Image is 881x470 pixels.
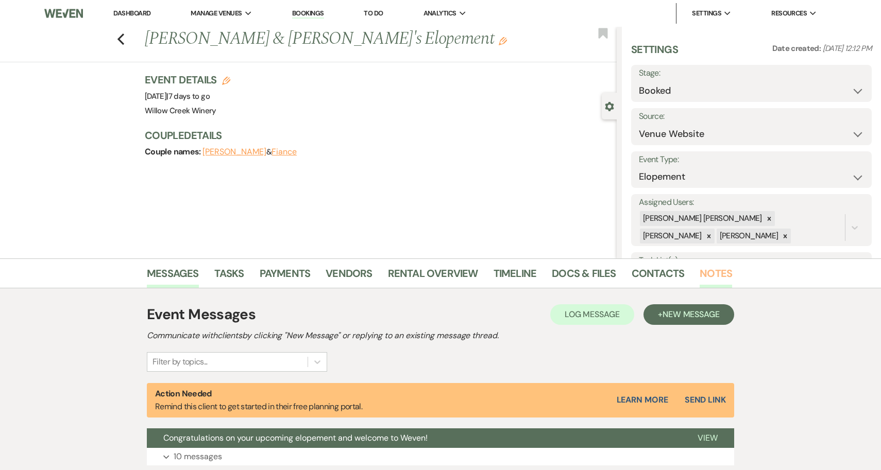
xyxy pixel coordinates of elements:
span: View [698,432,718,443]
p: Remind this client to get started in their free planning portal. [155,387,362,413]
a: Timeline [494,265,537,288]
label: Task List(s): [639,253,864,268]
h1: Event Messages [147,304,256,325]
h2: Communicate with clients by clicking "New Message" or replying to an existing message thread. [147,329,734,342]
button: Congratulations on your upcoming elopement and welcome to Weven! [147,428,681,448]
div: [PERSON_NAME] [PERSON_NAME] [640,211,764,226]
span: Log Message [565,309,620,320]
strong: Action Needed [155,388,212,399]
a: Messages [147,265,199,288]
a: Rental Overview [388,265,478,288]
span: Willow Creek Winery [145,106,216,116]
button: Send Link [685,396,726,404]
span: Manage Venues [191,8,242,19]
label: Source: [639,109,864,124]
h3: Settings [631,42,678,65]
h3: Event Details [145,73,230,87]
img: Weven Logo [44,3,83,24]
label: Assigned Users: [639,195,864,210]
span: Congratulations on your upcoming elopement and welcome to Weven! [163,432,428,443]
label: Event Type: [639,152,864,167]
h1: [PERSON_NAME] & [PERSON_NAME]'s Elopement [145,27,518,51]
label: Stage: [639,66,864,81]
a: Tasks [214,265,244,288]
span: Couple names: [145,146,202,157]
span: Resources [771,8,807,19]
a: Payments [260,265,311,288]
button: Close lead details [605,101,614,111]
button: +New Message [643,304,734,325]
a: To Do [364,9,383,18]
button: [PERSON_NAME] [202,148,266,156]
div: Filter by topics... [153,356,208,368]
p: 10 messages [174,450,222,463]
span: | [166,91,210,101]
a: Vendors [326,265,372,288]
button: Log Message [550,304,634,325]
button: View [681,428,734,448]
a: Dashboard [113,9,150,18]
span: Date created: [772,43,823,54]
button: 10 messages [147,448,734,465]
div: [PERSON_NAME] [717,229,780,243]
a: Docs & Files [552,265,616,288]
button: Edit [499,36,507,45]
a: Notes [700,265,732,288]
span: 7 days to go [168,91,210,101]
span: New Message [663,309,720,320]
span: [DATE] [145,91,210,101]
button: Fiance [272,148,297,156]
span: [DATE] 12:12 PM [823,43,872,54]
span: Settings [692,8,721,19]
a: Bookings [292,9,324,19]
h3: Couple Details [145,128,606,143]
span: & [202,147,297,157]
a: Contacts [632,265,685,288]
a: Learn More [617,394,668,406]
div: [PERSON_NAME] [640,229,703,243]
span: Analytics [423,8,456,19]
